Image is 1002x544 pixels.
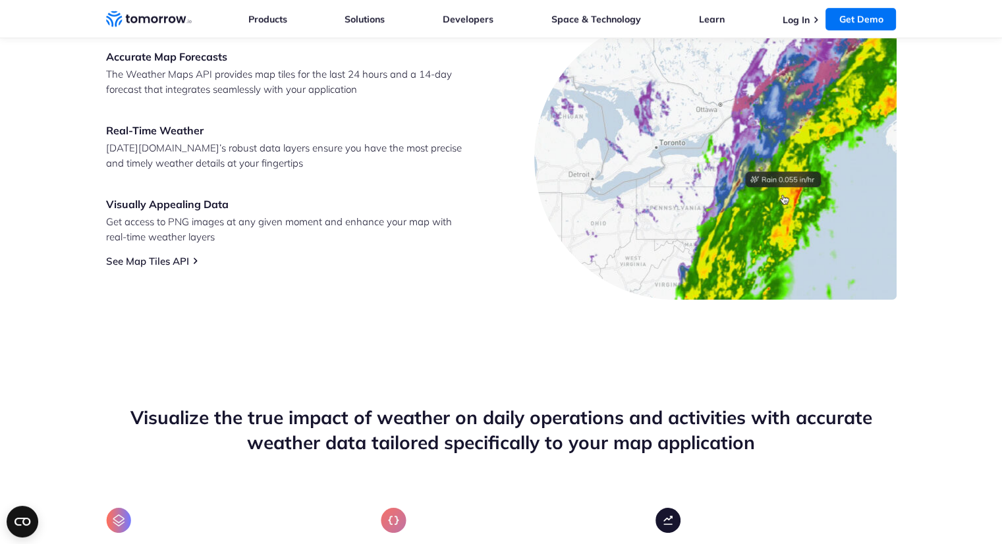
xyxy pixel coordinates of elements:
[7,506,38,537] button: Open CMP widget
[551,13,641,25] a: Space & Technology
[106,49,468,64] h3: Accurate Map Forecasts
[443,13,493,25] a: Developers
[248,13,287,25] a: Products
[106,9,192,29] a: Home link
[106,123,468,138] h3: Real-Time Weather
[106,140,468,171] p: [DATE][DOMAIN_NAME]’s robust data layers ensure you have the most precise and timely weather deta...
[345,13,385,25] a: Solutions
[534,16,897,300] img: Image-1-1-e1707053002487.jpg
[699,13,725,25] a: Learn
[106,405,897,455] h2: Visualize the true impact of weather on daily operations and activities with accurate weather dat...
[106,214,468,244] p: Get access to PNG images at any given moment and enhance your map with real-time weather layers
[106,255,189,267] a: See Map Tiles API
[825,8,896,30] a: Get Demo
[106,67,468,97] p: The Weather Maps API provides map tiles for the last 24 hours and a 14-day forecast that integrat...
[106,197,468,211] h3: Visually Appealing Data
[782,14,809,26] a: Log In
